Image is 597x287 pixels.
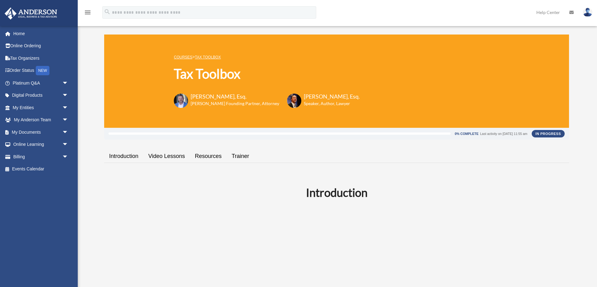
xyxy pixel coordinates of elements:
[304,93,360,100] h3: [PERSON_NAME], Esq.
[480,132,527,136] div: Last activity on [DATE] 11:55 am
[62,150,75,163] span: arrow_drop_down
[62,89,75,102] span: arrow_drop_down
[4,101,78,114] a: My Entitiesarrow_drop_down
[62,126,75,139] span: arrow_drop_down
[62,114,75,127] span: arrow_drop_down
[4,114,78,126] a: My Anderson Teamarrow_drop_down
[104,8,111,15] i: search
[4,27,78,40] a: Home
[4,138,78,151] a: Online Learningarrow_drop_down
[583,8,592,17] img: User Pic
[84,9,91,16] i: menu
[227,147,254,165] a: Trainer
[108,185,565,200] h2: Introduction
[36,66,49,75] div: NEW
[174,65,360,83] h1: Tax Toolbox
[4,40,78,52] a: Online Ordering
[4,89,78,102] a: Digital Productsarrow_drop_down
[191,100,279,107] h6: [PERSON_NAME] Founding Partner, Attorney
[3,7,59,20] img: Anderson Advisors Platinum Portal
[287,94,301,108] img: Scott-Estill-Headshot.png
[4,52,78,64] a: Tax Organizers
[4,126,78,138] a: My Documentsarrow_drop_down
[84,11,91,16] a: menu
[104,147,143,165] a: Introduction
[191,93,279,100] h3: [PERSON_NAME], Esq.
[62,101,75,114] span: arrow_drop_down
[4,77,78,89] a: Platinum Q&Aarrow_drop_down
[62,138,75,151] span: arrow_drop_down
[62,77,75,90] span: arrow_drop_down
[532,130,565,137] div: In Progress
[174,53,360,61] p: >
[190,147,227,165] a: Resources
[195,55,221,59] a: Tax Toolbox
[455,132,479,136] div: 0% Complete
[4,163,78,175] a: Events Calendar
[174,55,192,59] a: COURSES
[4,64,78,77] a: Order StatusNEW
[4,150,78,163] a: Billingarrow_drop_down
[174,94,188,108] img: Toby-circle-head.png
[304,100,352,107] h6: Speaker, Author, Lawyer
[143,147,190,165] a: Video Lessons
